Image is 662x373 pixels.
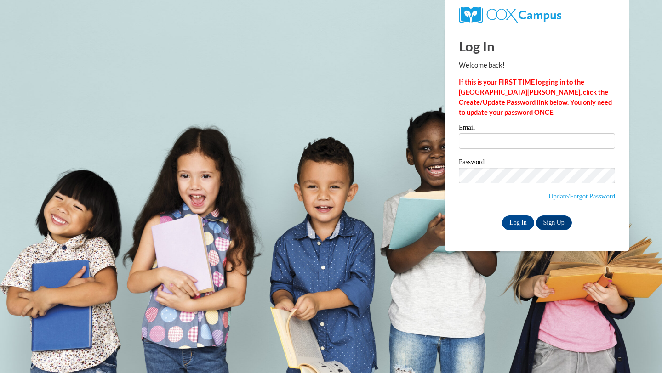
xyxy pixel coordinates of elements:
a: Sign Up [536,215,572,230]
img: COX Campus [459,7,561,23]
input: Log In [502,215,534,230]
p: Welcome back! [459,60,615,70]
label: Password [459,158,615,168]
label: Email [459,124,615,133]
h1: Log In [459,37,615,56]
a: Update/Forgot Password [548,192,615,200]
a: COX Campus [459,11,561,18]
strong: If this is your FIRST TIME logging in to the [GEOGRAPHIC_DATA][PERSON_NAME], click the Create/Upd... [459,78,612,116]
